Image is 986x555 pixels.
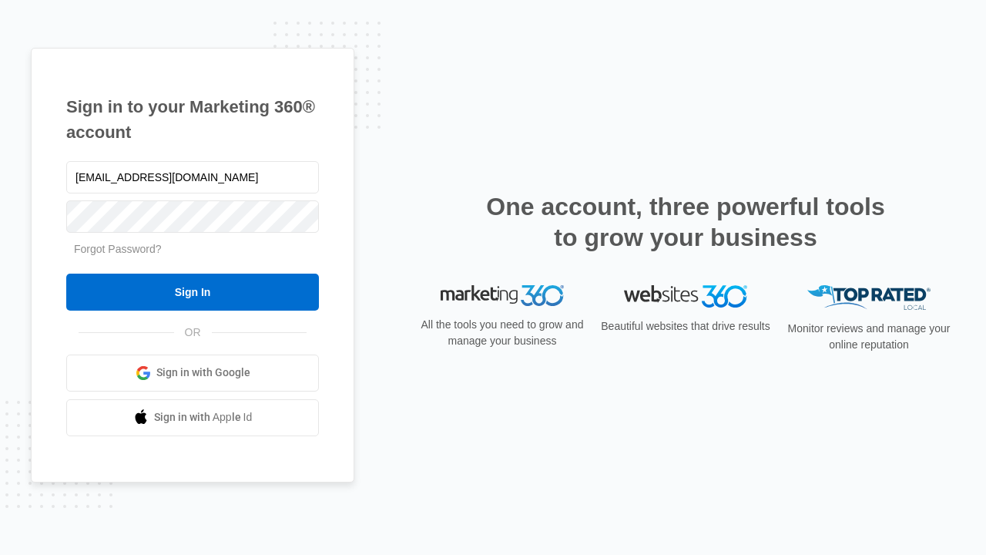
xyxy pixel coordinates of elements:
[481,191,890,253] h2: One account, three powerful tools to grow your business
[416,317,589,349] p: All the tools you need to grow and manage your business
[156,365,250,381] span: Sign in with Google
[441,285,564,307] img: Marketing 360
[783,321,955,353] p: Monitor reviews and manage your online reputation
[66,161,319,193] input: Email
[66,399,319,436] a: Sign in with Apple Id
[74,243,162,255] a: Forgot Password?
[66,274,319,311] input: Sign In
[66,94,319,145] h1: Sign in to your Marketing 360® account
[624,285,747,308] img: Websites 360
[154,409,253,425] span: Sign in with Apple Id
[807,285,931,311] img: Top Rated Local
[66,355,319,392] a: Sign in with Google
[174,325,212,341] span: OR
[599,318,772,335] p: Beautiful websites that drive results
